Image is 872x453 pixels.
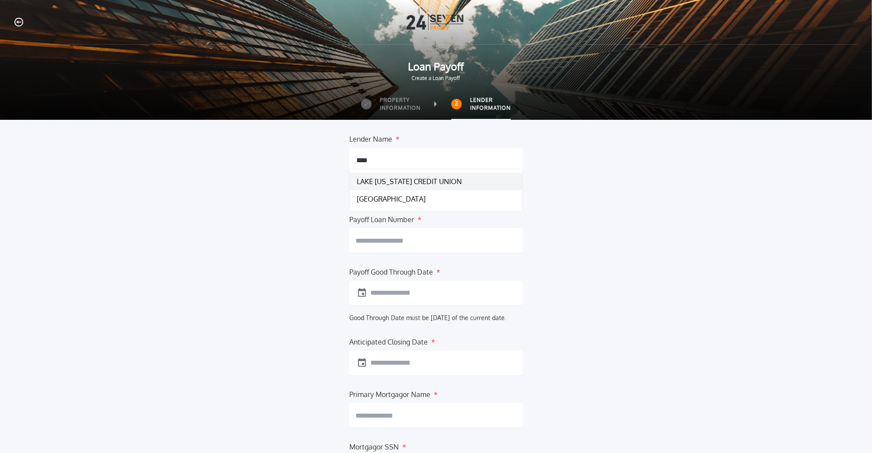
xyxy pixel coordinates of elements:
label: Mortgagor SSN [349,442,399,449]
label: Property Information [380,96,421,112]
img: Logo [407,14,465,30]
label: Lender Information [471,96,511,112]
button: [GEOGRAPHIC_DATA] [357,194,515,204]
label: Good Through Date must be [DATE] of the current date. [349,314,506,321]
h2: 2 [455,100,458,107]
span: Create a Loan Payoff [14,74,858,82]
button: LAKE [US_STATE] CREDIT UNION [357,176,515,187]
label: Payoff Good Through Date [349,267,433,274]
label: Lender Name [349,134,392,141]
label: Anticipated Closing Date [349,337,428,344]
span: Loan Payoff [14,59,858,74]
label: Payoff Loan Number [349,214,414,221]
label: Primary Mortgagor Name [349,389,430,396]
